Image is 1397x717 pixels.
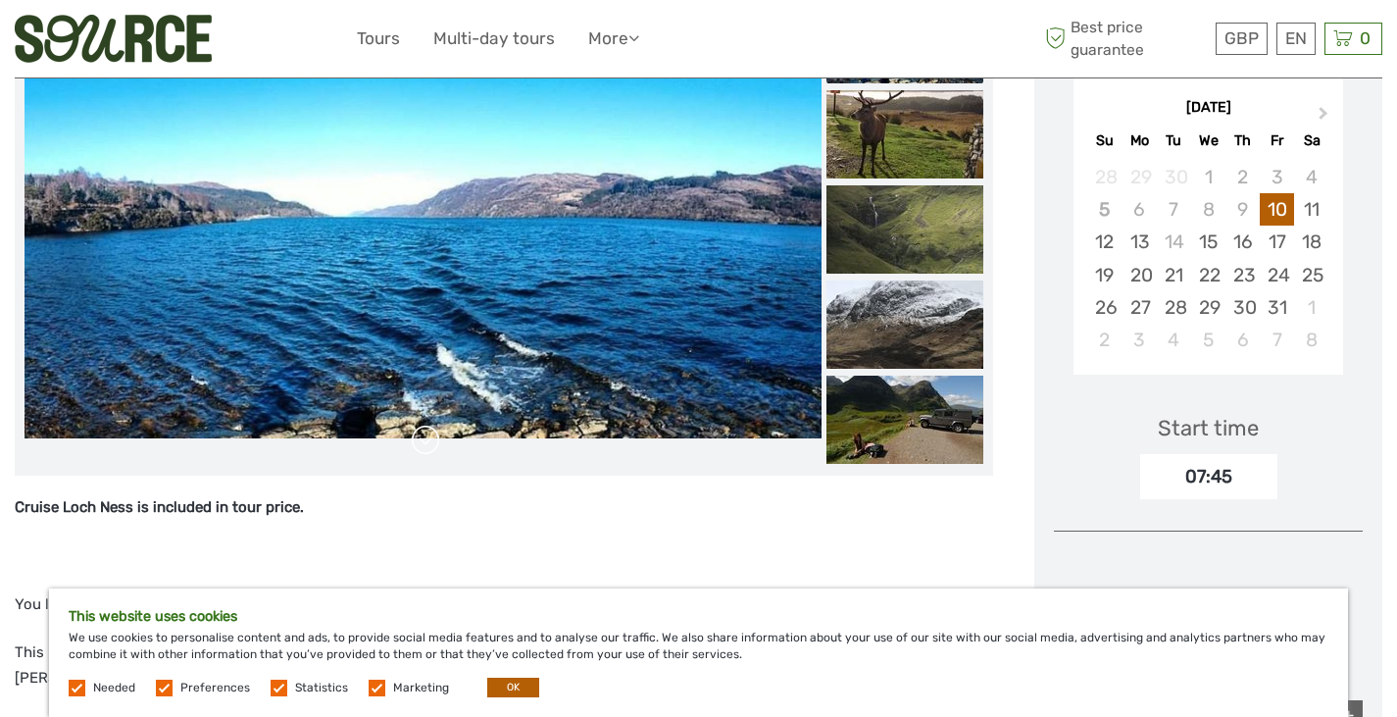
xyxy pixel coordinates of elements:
[1123,259,1157,291] div: Choose Monday, October 20th, 2025
[1260,259,1294,291] div: Choose Friday, October 24th, 2025
[1123,324,1157,356] div: Choose Monday, November 3rd, 2025
[1294,324,1328,356] div: Choose Saturday, November 8th, 2025
[826,185,983,274] img: f2ab0137571a4751a51d42e85357846a_slider_thumbnail.jpg
[1073,98,1343,119] div: [DATE]
[1087,324,1122,356] div: Choose Sunday, November 2nd, 2025
[1294,226,1328,258] div: Choose Saturday, October 18th, 2025
[1157,291,1191,324] div: Choose Tuesday, October 28th, 2025
[357,25,400,53] a: Tours
[49,589,1348,717] div: We use cookies to personalise content and ads, to provide social media features and to analyse ou...
[1087,161,1122,193] div: Not available Sunday, September 28th, 2025
[1191,226,1225,258] div: Choose Wednesday, October 15th, 2025
[487,678,539,697] button: OK
[93,680,135,696] label: Needed
[1294,128,1328,154] div: Sa
[15,498,304,516] strong: Cruise Loch Ness is included in tour price.
[433,25,555,53] a: Multi-day tours
[1087,291,1122,324] div: Choose Sunday, October 26th, 2025
[1157,324,1191,356] div: Choose Tuesday, November 4th, 2025
[826,90,983,179] img: 31f1cc6f97f743c4a8a2888b6404dd23_slider_thumbnail.jpg
[1225,291,1260,324] div: Choose Thursday, October 30th, 2025
[1357,28,1373,48] span: 0
[69,608,1328,625] h5: This website uses cookies
[1191,291,1225,324] div: Choose Wednesday, October 29th, 2025
[1123,193,1157,226] div: Not available Monday, October 6th, 2025
[393,680,449,696] label: Marketing
[1191,128,1225,154] div: We
[1225,128,1260,154] div: Th
[826,376,983,464] img: 132df4e84e2345ff88a990c6d0bc6d0f_slider_thumbnail.jpg
[1225,259,1260,291] div: Choose Thursday, October 23rd, 2025
[25,22,822,438] img: 7aa87d9f11c84089b1701618cf4b5b12_main_slider.jpg
[15,640,993,691] p: This region is soaked in history, so sit back and relax as your driver-guide entertains you with ...
[1260,193,1294,226] div: Choose Friday, October 10th, 2025
[1260,324,1294,356] div: Choose Friday, November 7th, 2025
[1140,454,1277,499] div: 07:45
[1123,291,1157,324] div: Choose Monday, October 27th, 2025
[1294,161,1328,193] div: Not available Saturday, October 4th, 2025
[1224,28,1259,48] span: GBP
[180,680,250,696] label: Preferences
[1191,161,1225,193] div: Not available Wednesday, October 1st, 2025
[1225,226,1260,258] div: Choose Thursday, October 16th, 2025
[1157,161,1191,193] div: Not available Tuesday, September 30th, 2025
[1225,161,1260,193] div: Not available Thursday, October 2nd, 2025
[1310,103,1341,134] button: Next Month
[1087,193,1122,226] div: Not available Sunday, October 5th, 2025
[1158,413,1259,443] div: Start time
[1225,324,1260,356] div: Choose Thursday, November 6th, 2025
[1157,259,1191,291] div: Choose Tuesday, October 21st, 2025
[1079,161,1336,356] div: month 2025-10
[1087,226,1122,258] div: Choose Sunday, October 12th, 2025
[1191,259,1225,291] div: Choose Wednesday, October 22nd, 2025
[1191,324,1225,356] div: Choose Wednesday, November 5th, 2025
[1294,259,1328,291] div: Choose Saturday, October 25th, 2025
[826,281,983,369] img: 2b348e91aa7f431d84fbb25953805c19_slider_thumbnail.jpg
[588,25,639,53] a: More
[1123,226,1157,258] div: Choose Monday, October 13th, 2025
[1260,128,1294,154] div: Fr
[1294,291,1328,324] div: Choose Saturday, November 1st, 2025
[1191,193,1225,226] div: Not available Wednesday, October 8th, 2025
[1225,193,1260,226] div: Not available Thursday, October 9th, 2025
[1260,291,1294,324] div: Choose Friday, October 31st, 2025
[1087,128,1122,154] div: Su
[1260,226,1294,258] div: Choose Friday, October 17th, 2025
[1260,161,1294,193] div: Not available Friday, October 3rd, 2025
[295,680,348,696] label: Statistics
[1157,193,1191,226] div: Not available Tuesday, October 7th, 2025
[1040,17,1211,60] span: Best price guarantee
[15,592,993,618] p: You leave the cobbled streets of [GEOGRAPHIC_DATA] and travel past [GEOGRAPHIC_DATA] and [GEOGRAP...
[1157,128,1191,154] div: Tu
[1123,161,1157,193] div: Not available Monday, September 29th, 2025
[15,15,212,63] img: 3329-47040232-ff2c-48b1-8121-089692e6fd86_logo_small.png
[1087,259,1122,291] div: Choose Sunday, October 19th, 2025
[1157,226,1191,258] div: Not available Tuesday, October 14th, 2025
[1276,23,1316,55] div: EN
[1294,193,1328,226] div: Choose Saturday, October 11th, 2025
[1123,128,1157,154] div: Mo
